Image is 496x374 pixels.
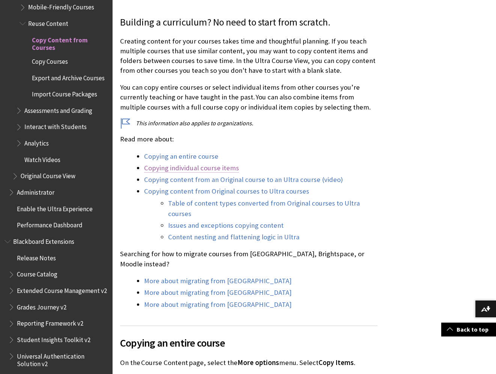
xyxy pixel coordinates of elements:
span: Copy Items [319,358,354,367]
p: You can copy entire courses or select individual items from other courses you’re currently teachi... [120,83,377,112]
a: More about migrating from [GEOGRAPHIC_DATA] [144,288,292,297]
span: Assessments and Grading [24,104,92,114]
p: On the Course Content page, select the menu. Select . [120,358,377,368]
span: Reuse Content [28,17,68,27]
p: Creating content for your courses takes time and thoughtful planning. If you teach multiple cours... [120,36,377,76]
span: Release Notes [17,252,56,262]
span: Interact with Students [24,121,87,131]
span: More options [237,358,279,367]
span: Extended Course Management v2 [17,284,107,294]
span: Universal Authentication Solution v2 [17,350,107,368]
span: Original Course View [21,170,75,180]
span: Student Insights Toolkit v2 [17,333,90,344]
p: This information also applies to organizations. [120,119,377,127]
span: Copying an entire course [120,335,377,351]
a: Table of content types converted from Original courses to Ultra courses [168,199,360,218]
a: Copying content from an Original course to an Ultra course (video) [144,175,343,184]
a: Content nesting and flattening logic in Ultra [168,233,299,242]
span: Blackboard Extensions [13,235,74,245]
span: Grades Journey v2 [17,301,66,311]
p: Searching for how to migrate courses from [GEOGRAPHIC_DATA], Brightspace, or Moodle instead? [120,249,377,269]
a: More about migrating from [GEOGRAPHIC_DATA] [144,276,292,285]
nav: Book outline for Blackboard Extensions [5,235,108,368]
span: Course Catalog [17,268,57,278]
span: Analytics [24,137,49,147]
span: Import Course Packages [32,88,97,98]
span: Administrator [17,186,54,196]
p: Building a curriculum? No need to start from scratch. [120,16,377,29]
span: Reporting Framework v2 [17,317,83,327]
span: Enable the Ultra Experience [17,203,93,213]
p: Read more about: [120,134,377,144]
span: Export and Archive Courses [32,72,105,82]
span: Copy Courses [32,55,68,65]
span: Performance Dashboard [17,219,83,229]
span: Mobile-Friendly Courses [28,1,94,11]
a: Issues and exceptions copying content [168,221,284,230]
a: Copying content from Original courses to Ultra courses [144,187,309,196]
a: Back to top [441,323,496,336]
a: Copying an entire course [144,152,218,161]
a: Copying individual course items [144,164,239,173]
span: Watch Videos [24,153,60,164]
span: Copy Content from Courses [32,34,107,51]
a: More about migrating from [GEOGRAPHIC_DATA] [144,300,292,309]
